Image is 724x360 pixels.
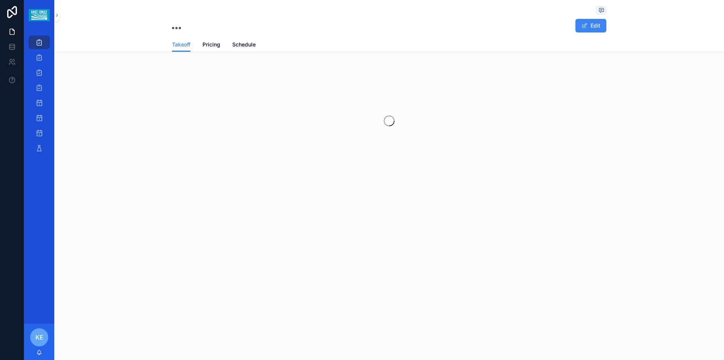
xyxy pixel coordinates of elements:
[172,38,190,52] a: Takeoff
[172,41,190,48] span: Takeoff
[29,9,49,21] img: App logo
[35,333,43,342] span: KE
[575,19,606,32] button: Edit
[232,41,256,48] span: Schedule
[202,41,220,48] span: Pricing
[202,38,220,53] a: Pricing
[232,38,256,53] a: Schedule
[24,30,54,165] div: scrollable content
